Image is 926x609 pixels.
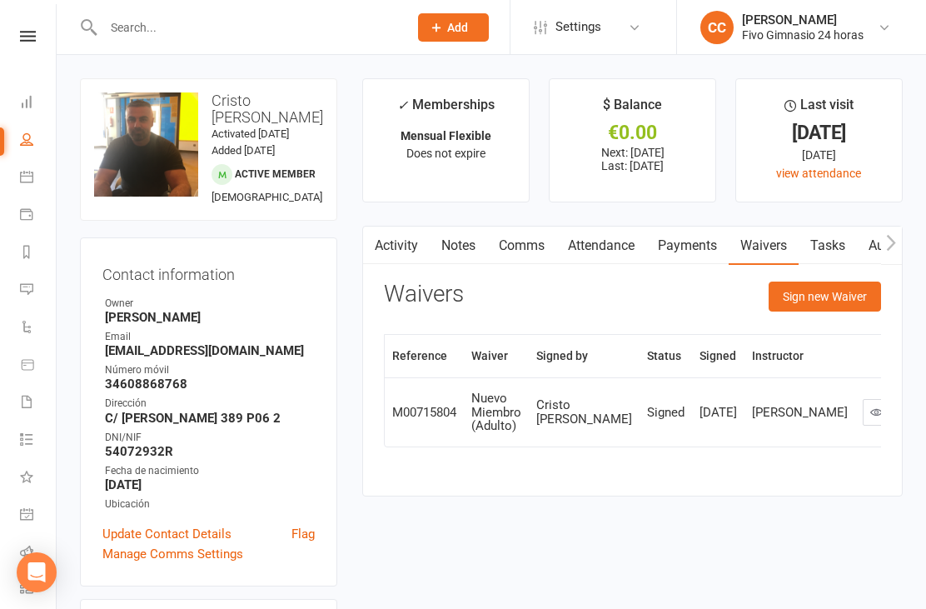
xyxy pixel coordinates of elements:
[20,235,57,272] a: Reports
[20,535,57,572] a: Roll call kiosk mode
[646,227,729,265] a: Payments
[751,146,887,164] div: [DATE]
[401,129,491,142] strong: Mensual Flexible
[430,227,487,265] a: Notes
[385,335,464,377] th: Reference
[603,94,662,124] div: $ Balance
[363,227,430,265] a: Activity
[565,146,700,172] p: Next: [DATE] Last: [DATE]
[98,16,396,39] input: Search...
[105,296,315,312] div: Owner
[105,430,315,446] div: DNI/NIF
[20,122,57,160] a: People
[102,260,315,283] h3: Contact information
[555,8,601,46] span: Settings
[20,160,57,197] a: Calendar
[102,524,231,544] a: Update Contact Details
[20,347,57,385] a: Product Sales
[384,282,464,307] h3: Waivers
[471,392,521,433] div: Nuevo Miembro (Adulto)
[235,168,316,180] span: Active member
[20,197,57,235] a: Payments
[729,227,799,265] a: Waivers
[212,144,275,157] time: Added [DATE]
[406,147,485,160] span: Does not expire
[20,85,57,122] a: Dashboard
[94,92,323,126] h3: Cristo [PERSON_NAME]
[447,21,468,34] span: Add
[464,335,529,377] th: Waiver
[536,398,632,426] div: Cristo [PERSON_NAME]
[397,97,408,113] i: ✓
[105,444,315,459] strong: 54072932R
[700,11,734,44] div: CC
[105,411,315,426] strong: C/ [PERSON_NAME] 389 P06 2
[105,497,315,512] div: Ubicación
[397,94,495,125] div: Memberships
[105,463,315,479] div: Fecha de nacimiento
[556,227,646,265] a: Attendance
[692,335,744,377] th: Signed
[751,124,887,142] div: [DATE]
[744,335,855,377] th: Instructor
[529,335,640,377] th: Signed by
[487,227,556,265] a: Comms
[17,552,57,592] div: Open Intercom Messenger
[752,406,848,420] div: [PERSON_NAME]
[647,406,685,420] div: Signed
[776,167,861,180] a: view attendance
[212,127,289,140] time: Activated [DATE]
[105,343,315,358] strong: [EMAIL_ADDRESS][DOMAIN_NAME]
[565,124,700,142] div: €0.00
[105,477,315,492] strong: [DATE]
[799,227,857,265] a: Tasks
[105,362,315,378] div: Número móvil
[102,544,243,564] a: Manage Comms Settings
[784,94,854,124] div: Last visit
[105,377,315,392] strong: 34608868768
[94,92,198,197] img: image1676890682.png
[640,335,692,377] th: Status
[20,497,57,535] a: General attendance kiosk mode
[769,282,881,312] button: Sign new Waiver
[20,460,57,497] a: What's New
[105,310,315,325] strong: [PERSON_NAME]
[212,191,322,203] span: [DEMOGRAPHIC_DATA]
[291,524,315,544] a: Flag
[742,27,864,42] div: Fivo Gimnasio 24 horas
[105,329,315,345] div: Email
[418,13,489,42] button: Add
[699,406,737,420] div: [DATE]
[742,12,864,27] div: [PERSON_NAME]
[392,406,456,420] div: M00715804
[105,396,315,412] div: Dirección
